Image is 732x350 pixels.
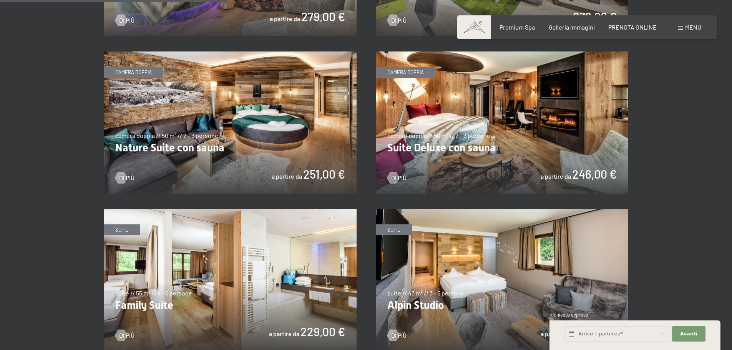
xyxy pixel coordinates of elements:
[387,331,407,340] a: Di più
[115,331,134,340] a: Di più
[672,326,705,342] button: Avanti
[391,331,407,340] span: Di più
[391,16,407,25] span: Di più
[500,23,535,31] a: Premium Spa
[115,174,134,182] a: Di più
[104,51,357,194] img: Nature Suite con sauna
[549,23,595,31] a: Galleria immagini
[119,16,134,25] span: Di più
[680,330,697,337] span: Avanti
[119,174,134,182] span: Di più
[391,174,407,182] span: Di più
[387,174,407,182] a: Di più
[549,312,588,318] span: Richiesta express
[376,52,629,56] a: Suite Deluxe con sauna
[119,331,134,340] span: Di più
[115,16,134,25] a: Di più
[608,23,657,31] a: PRENOTA ONLINE
[376,51,629,194] img: Suite Deluxe con sauna
[376,209,629,214] a: Alpin Studio
[387,16,407,25] a: Di più
[104,52,357,56] a: Nature Suite con sauna
[104,209,357,214] a: Family Suite
[685,23,701,31] span: Menu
